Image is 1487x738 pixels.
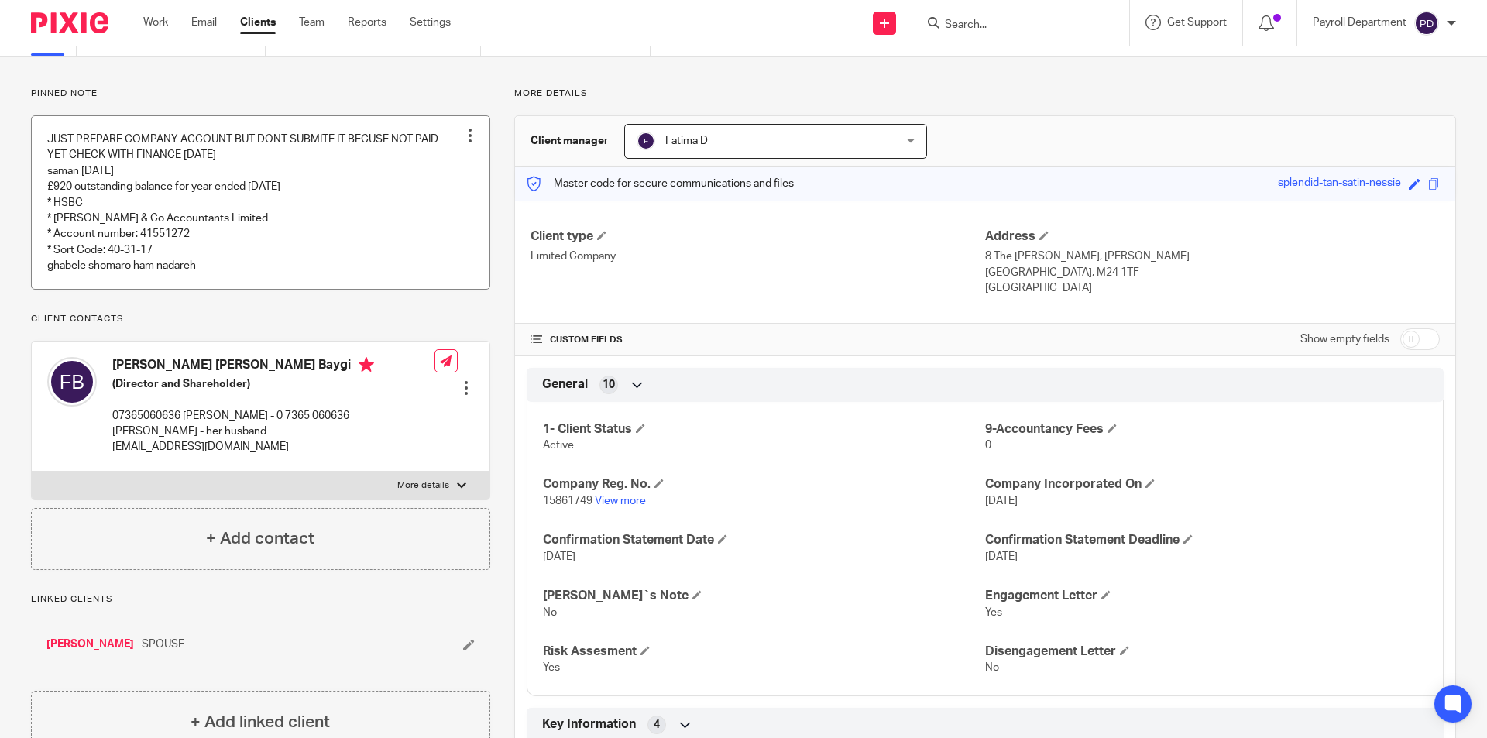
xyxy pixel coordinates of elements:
h4: Company Reg. No. [543,476,985,493]
a: Team [299,15,325,30]
h4: 1- Client Status [543,421,985,438]
span: No [985,662,999,673]
p: Limited Company [531,249,985,264]
p: [GEOGRAPHIC_DATA] [985,280,1440,296]
p: [EMAIL_ADDRESS][DOMAIN_NAME] [112,439,434,455]
span: [DATE] [985,496,1018,506]
h5: (Director and Shareholder) [112,376,434,392]
label: Show empty fields [1300,331,1389,347]
h4: Engagement Letter [985,588,1427,604]
span: Active [543,440,574,451]
h4: 9-Accountancy Fees [985,421,1427,438]
p: More details [514,88,1456,100]
a: Clients [240,15,276,30]
span: Get Support [1167,17,1227,28]
h4: + Add contact [206,527,314,551]
span: SPOUSE [142,637,184,652]
a: Work [143,15,168,30]
p: 07365060636 [PERSON_NAME] - 0 7365 060636 [PERSON_NAME] - her husband [112,408,434,440]
span: General [542,376,588,393]
p: Payroll Department [1313,15,1406,30]
p: Linked clients [31,593,490,606]
a: View more [595,496,646,506]
i: Primary [359,357,374,372]
img: svg%3E [1414,11,1439,36]
a: [PERSON_NAME] [46,637,134,652]
span: Yes [985,607,1002,618]
h4: Client type [531,228,985,245]
img: Pixie [31,12,108,33]
h4: CUSTOM FIELDS [531,334,985,346]
span: Yes [543,662,560,673]
p: More details [397,479,449,492]
h4: [PERSON_NAME] [PERSON_NAME] Baygi [112,357,434,376]
p: [GEOGRAPHIC_DATA], M24 1TF [985,265,1440,280]
h4: Confirmation Statement Date [543,532,985,548]
h4: [PERSON_NAME]`s Note [543,588,985,604]
span: 0 [985,440,991,451]
span: Key Information [542,716,636,733]
h4: Company Incorporated On [985,476,1427,493]
h3: Client manager [531,133,609,149]
span: 15861749 [543,496,592,506]
p: Client contacts [31,313,490,325]
img: svg%3E [637,132,655,150]
span: 10 [603,377,615,393]
span: [DATE] [985,551,1018,562]
a: Reports [348,15,386,30]
h4: Disengagement Letter [985,644,1427,660]
h4: + Add linked client [191,710,330,734]
h4: Address [985,228,1440,245]
p: Pinned note [31,88,490,100]
a: Email [191,15,217,30]
div: splendid-tan-satin-nessie [1278,175,1401,193]
p: Master code for secure communications and files [527,176,794,191]
a: Settings [410,15,451,30]
img: svg%3E [47,357,97,407]
span: 4 [654,717,660,733]
span: No [543,607,557,618]
span: Fatima D [665,136,708,146]
h4: Confirmation Statement Deadline [985,532,1427,548]
span: [DATE] [543,551,575,562]
h4: Risk Assesment [543,644,985,660]
p: 8 The [PERSON_NAME], [PERSON_NAME] [985,249,1440,264]
input: Search [943,19,1083,33]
